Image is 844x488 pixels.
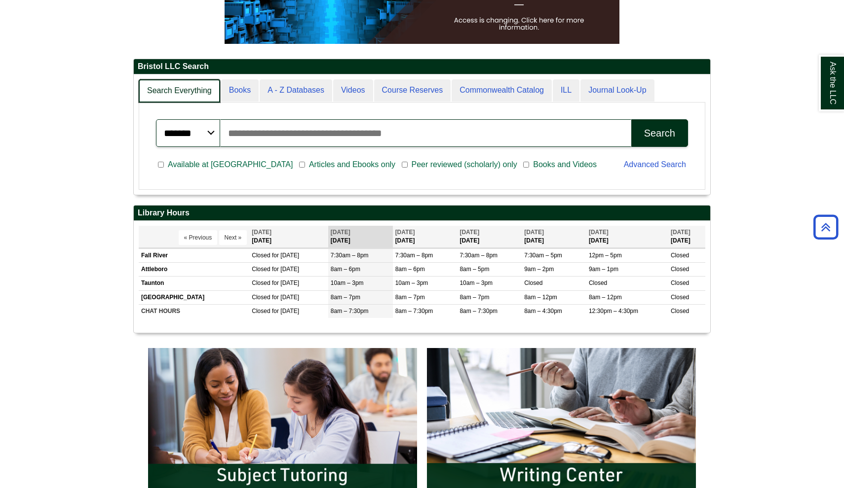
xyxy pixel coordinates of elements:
span: Closed [524,279,542,286]
span: 7:30am – 8pm [395,252,433,259]
span: 8am – 7:30pm [331,308,369,314]
input: Articles and Ebooks only [299,160,305,169]
span: 8am – 6pm [395,266,425,273]
span: Closed [671,252,689,259]
span: 8am – 12pm [589,294,622,301]
input: Peer reviewed (scholarly) only [402,160,408,169]
span: Available at [GEOGRAPHIC_DATA] [164,159,297,171]
th: [DATE] [457,226,522,248]
th: [DATE] [668,226,705,248]
span: [DATE] [671,229,691,236]
span: 8am – 7pm [331,294,360,301]
a: Back to Top [810,220,842,234]
span: 12pm – 5pm [589,252,622,259]
a: Course Reserves [374,79,451,102]
span: Closed [671,279,689,286]
span: 8am – 4:30pm [524,308,562,314]
span: 8am – 7:30pm [460,308,498,314]
h2: Bristol LLC Search [134,59,710,74]
span: 9am – 1pm [589,266,618,273]
span: 10am – 3pm [460,279,493,286]
td: Taunton [139,277,249,290]
span: [DATE] [395,229,415,236]
span: 8am – 5pm [460,266,489,273]
span: 8am – 7:30pm [395,308,433,314]
a: Commonwealth Catalog [452,79,552,102]
span: [DATE] [460,229,479,236]
span: for [DATE] [272,279,299,286]
span: [DATE] [524,229,544,236]
span: for [DATE] [272,266,299,273]
input: Available at [GEOGRAPHIC_DATA] [158,160,164,169]
span: Closed [671,308,689,314]
a: Search Everything [139,79,220,103]
h2: Library Hours [134,206,710,221]
th: [DATE] [328,226,393,248]
span: Closed [252,266,270,273]
button: Search [631,119,688,147]
a: Journal Look-Up [580,79,654,102]
span: Closed [252,252,270,259]
span: Articles and Ebooks only [305,159,399,171]
span: Closed [252,279,270,286]
span: Closed [671,294,689,301]
span: Closed [252,294,270,301]
td: Fall River [139,249,249,263]
div: Search [644,128,675,139]
span: 8am – 7pm [395,294,425,301]
span: 7:30am – 8pm [331,252,369,259]
span: [DATE] [252,229,271,236]
td: [GEOGRAPHIC_DATA] [139,290,249,304]
span: [DATE] [589,229,609,236]
span: 10am – 3pm [331,279,364,286]
td: Attleboro [139,263,249,277]
span: 8am – 12pm [524,294,557,301]
span: 8am – 7pm [460,294,489,301]
th: [DATE] [522,226,586,248]
span: 7:30am – 5pm [524,252,562,259]
a: Videos [333,79,373,102]
span: Peer reviewed (scholarly) only [408,159,521,171]
input: Books and Videos [523,160,529,169]
span: for [DATE] [272,252,299,259]
span: for [DATE] [272,308,299,314]
button: « Previous [179,230,218,245]
a: A - Z Databases [260,79,332,102]
span: [DATE] [331,229,350,236]
span: Books and Videos [529,159,601,171]
span: 10am – 3pm [395,279,428,286]
th: [DATE] [393,226,458,248]
span: 7:30am – 8pm [460,252,498,259]
span: 8am – 6pm [331,266,360,273]
span: Closed [589,279,607,286]
a: Advanced Search [624,160,686,169]
span: 12:30pm – 4:30pm [589,308,638,314]
a: Books [221,79,259,102]
span: 9am – 2pm [524,266,554,273]
th: [DATE] [249,226,328,248]
span: Closed [252,308,270,314]
td: CHAT HOURS [139,304,249,318]
a: ILL [553,79,579,102]
button: Next » [219,230,247,245]
span: Closed [671,266,689,273]
th: [DATE] [586,226,668,248]
span: for [DATE] [272,294,299,301]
